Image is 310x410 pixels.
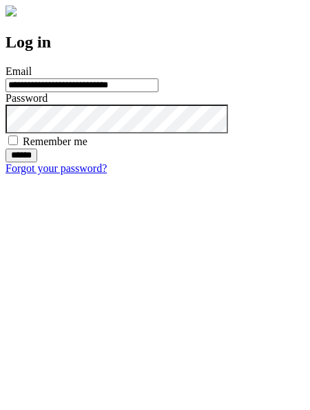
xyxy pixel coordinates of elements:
[6,92,48,104] label: Password
[6,162,107,174] a: Forgot your password?
[23,136,87,147] label: Remember me
[6,6,17,17] img: logo-4e3dc11c47720685a147b03b5a06dd966a58ff35d612b21f08c02c0306f2b779.png
[6,65,32,77] label: Email
[6,33,304,52] h2: Log in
